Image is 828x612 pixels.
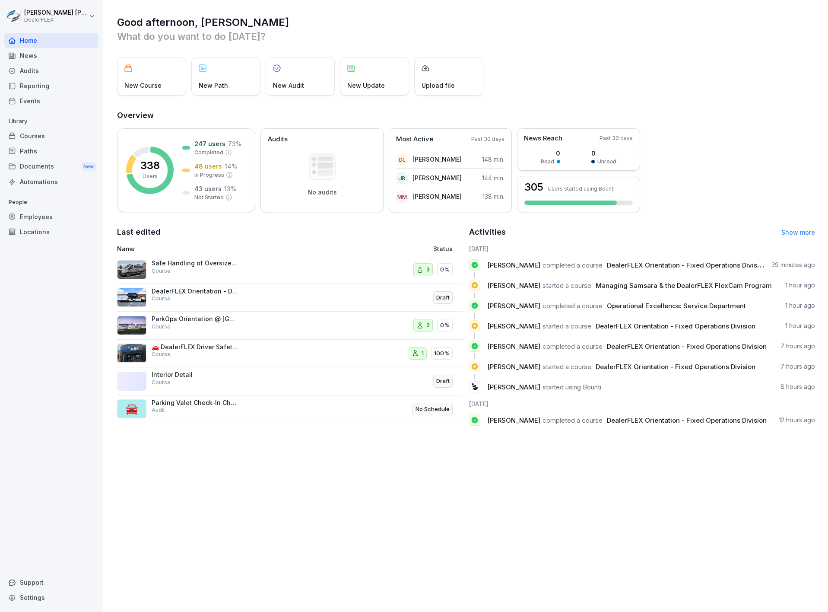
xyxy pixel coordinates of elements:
div: Employees [4,209,98,224]
a: 🚘Parking Valet Check-In ChecklistAuditNo Schedule [117,395,463,424]
p: 7 hours ago [780,362,815,371]
h6: [DATE] [469,399,815,408]
p: 73 % [228,139,241,148]
span: [PERSON_NAME] [487,261,540,269]
span: DealerFLEX Orientation - Fixed Operations Division [596,363,755,371]
p: Completed [194,149,223,156]
p: Name [117,244,334,253]
p: ParkOps Orientation @ [GEOGRAPHIC_DATA] [152,315,238,323]
p: 338 [140,160,160,171]
p: 0 [591,149,616,158]
span: DealerFLEX Orientation - Fixed Operations Division [607,261,767,269]
img: da8qswpfqixsakdmmzotmdit.png [117,344,146,363]
a: ParkOps Orientation @ [GEOGRAPHIC_DATA]Course20% [117,312,463,340]
p: Not Started [194,194,224,201]
p: 0% [440,321,450,330]
p: New Update [347,81,385,90]
p: Safe Handling of Oversized Vehicles [152,259,238,267]
p: 1 [422,349,424,358]
p: Parking Valet Check-In Checklist [152,399,238,407]
img: iylp24rw87ejcq0bh277qvmh.png [117,288,146,307]
span: DealerFLEX Orientation - Fixed Operations Division [607,416,767,424]
p: 12 hours ago [779,416,815,424]
a: Courses [4,128,98,143]
p: DealerFLEX Orientation - Detail Division [152,287,238,295]
span: Managing Samsara & the DealerFLEX FlexCam Program [596,281,772,290]
span: started using Bounti [542,383,601,391]
p: New Course [124,81,162,90]
p: Status [433,244,453,253]
p: Read [541,158,554,166]
p: Course [152,351,171,358]
p: In Progress [194,171,224,179]
a: News [4,48,98,63]
p: No Schedule [416,405,450,414]
p: 1 hour ago [785,281,815,290]
h2: Last edited [117,226,463,238]
p: 8 hours ago [780,382,815,391]
p: Course [152,295,171,303]
p: 3 [426,265,430,274]
a: DocumentsNew [4,159,98,175]
span: completed a course [542,342,603,351]
span: started a course [542,281,591,290]
span: [PERSON_NAME] [487,322,540,330]
span: started a course [542,363,591,371]
a: Interior DetailCourseDraft [117,367,463,395]
p: Most Active [396,134,433,144]
h2: Activities [469,226,506,238]
div: Events [4,93,98,108]
a: Paths [4,143,98,159]
span: started a course [542,322,591,330]
a: Reporting [4,78,98,93]
p: [PERSON_NAME] [412,192,462,201]
p: 🚗 DealerFLEX Driver Safety Training & Evaluation [152,343,238,351]
p: Users started using Bounti [548,185,615,192]
a: Show more [781,229,815,236]
div: Documents [4,159,98,175]
a: Automations [4,174,98,189]
span: [PERSON_NAME] [487,383,540,391]
h2: Overview [117,109,815,121]
span: [PERSON_NAME] [487,363,540,371]
p: 14 % [225,162,237,171]
p: 144 min. [482,173,504,182]
p: 148 min. [482,155,504,164]
a: Settings [4,590,98,605]
h3: 305 [524,182,543,192]
p: 39 minutes ago [771,261,815,269]
p: Course [152,323,171,331]
p: 0% [440,265,450,274]
span: [PERSON_NAME] [487,281,540,290]
p: 48 users [194,162,222,171]
p: Library [4,115,98,128]
p: Draft [436,293,450,302]
h6: [DATE] [469,244,815,253]
p: 247 users [194,139,225,148]
span: completed a course [542,416,603,424]
span: [PERSON_NAME] [487,302,540,310]
p: 100% [434,349,450,358]
div: New [81,162,96,172]
span: completed a course [542,261,603,269]
div: MM [396,191,408,203]
a: Audits [4,63,98,78]
p: News Reach [524,134,562,143]
p: Users [143,172,158,180]
span: Operational Excellence: Service Department [607,302,746,310]
p: DealerFLEX [24,17,87,23]
p: Course [152,267,171,275]
p: Unread [597,158,616,166]
p: New Path [199,81,228,90]
p: Audit [152,406,165,414]
img: u6am29fli39xf7ggi0iab2si.png [117,260,146,279]
p: 138 min. [482,192,504,201]
p: What do you want to do [DATE]? [117,29,815,43]
a: Home [4,33,98,48]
